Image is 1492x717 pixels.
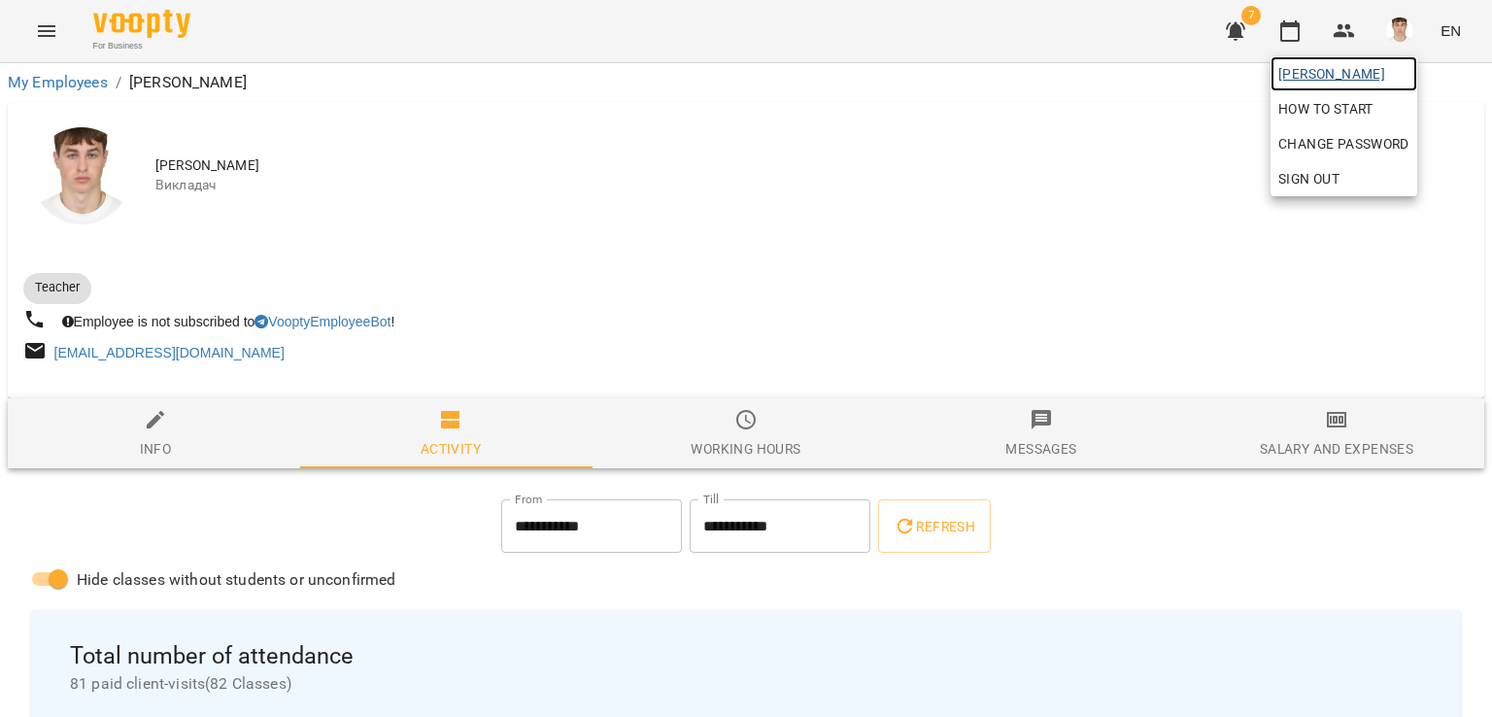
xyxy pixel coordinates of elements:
[1271,91,1381,126] a: How to start
[1271,161,1417,196] button: Sign Out
[1278,132,1409,155] span: Change Password
[1271,126,1417,161] a: Change Password
[1271,56,1417,91] a: [PERSON_NAME]
[1278,97,1373,120] span: How to start
[1278,167,1339,190] span: Sign Out
[1278,62,1409,85] span: [PERSON_NAME]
